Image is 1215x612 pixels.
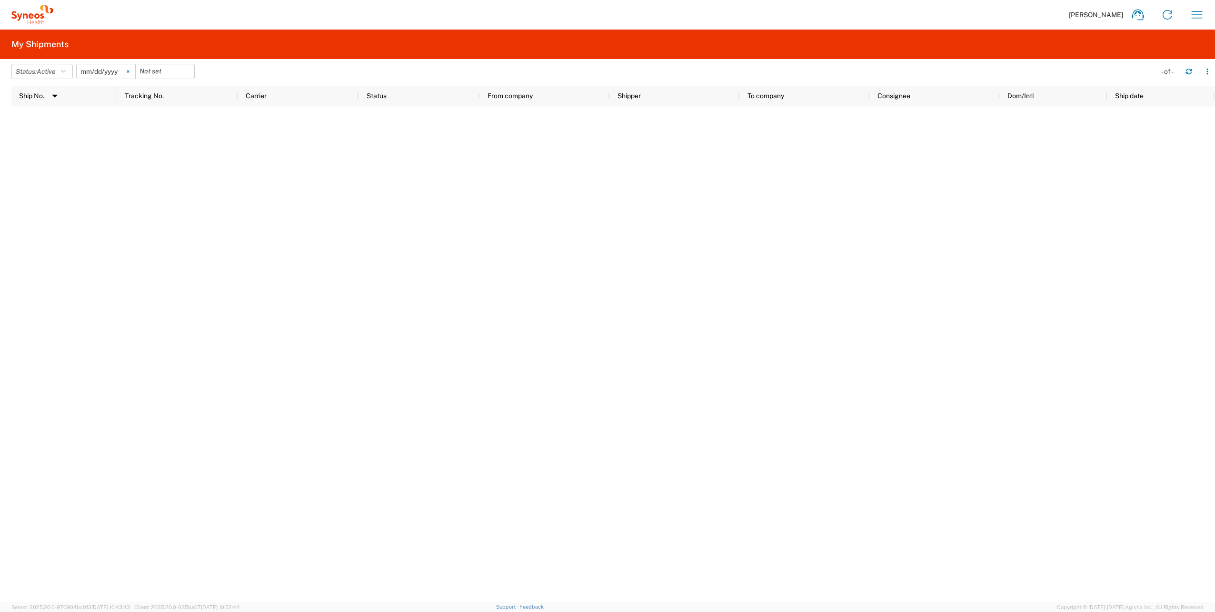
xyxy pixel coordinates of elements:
button: Status:Active [11,64,73,79]
span: From company [488,92,533,100]
span: Shipper [617,92,641,100]
span: [DATE] 10:52:44 [201,604,239,610]
input: Not set [77,64,135,79]
span: Server: 2025.20.0-970904bc0f3 [11,604,130,610]
span: To company [747,92,784,100]
input: Not set [136,64,194,79]
span: Dom/Intl [1007,92,1034,100]
span: Client: 2025.20.0-035ba07 [134,604,239,610]
span: Copyright © [DATE]-[DATE] Agistix Inc., All Rights Reserved [1057,603,1204,612]
span: Consignee [877,92,910,100]
a: Support [496,604,520,610]
span: Carrier [246,92,267,100]
span: Tracking No. [125,92,164,100]
div: - of - [1161,67,1178,76]
span: Ship date [1115,92,1144,100]
span: [PERSON_NAME] [1069,10,1123,19]
span: Ship No. [19,92,44,100]
img: arrow-dropdown.svg [47,88,62,103]
h2: My Shipments [11,39,69,50]
a: Feedback [519,604,544,610]
span: [DATE] 10:43:43 [91,604,130,610]
span: Active [37,68,56,75]
span: Status [367,92,387,100]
